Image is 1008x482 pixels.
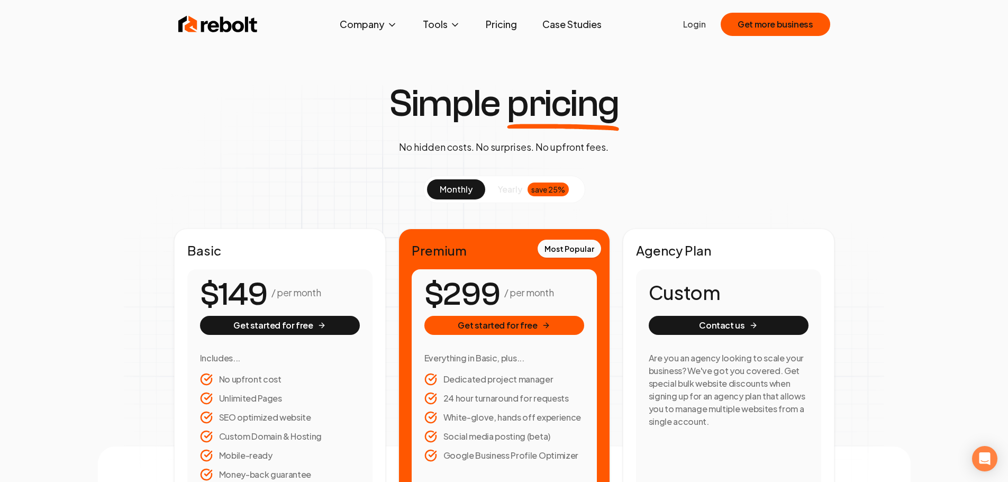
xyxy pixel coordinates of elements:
div: Most Popular [538,240,601,258]
h2: Premium [412,242,597,259]
li: No upfront cost [200,373,360,386]
li: Unlimited Pages [200,392,360,405]
span: monthly [440,184,473,195]
h2: Basic [187,242,373,259]
img: Rebolt Logo [178,14,258,35]
li: Mobile-ready [200,449,360,462]
button: Get started for free [200,316,360,335]
button: Get started for free [424,316,584,335]
li: Money-back guarantee [200,468,360,481]
div: save 25% [528,183,569,196]
button: yearlysave 25% [485,179,582,199]
number-flow-react: $149 [200,271,267,319]
h1: Custom [649,282,809,303]
p: / per month [271,285,321,300]
a: Case Studies [534,14,610,35]
p: No hidden costs. No surprises. No upfront fees. [399,140,609,154]
li: Social media posting (beta) [424,430,584,443]
button: monthly [427,179,485,199]
a: Pricing [477,14,525,35]
button: Tools [414,14,469,35]
li: SEO optimized website [200,411,360,424]
p: / per month [504,285,553,300]
div: Open Intercom Messenger [972,446,997,471]
h3: Everything in Basic, plus... [424,352,584,365]
button: Company [331,14,406,35]
li: Custom Domain & Hosting [200,430,360,443]
span: pricing [507,85,619,123]
span: yearly [498,183,522,196]
li: Dedicated project manager [424,373,584,386]
h2: Agency Plan [636,242,821,259]
h3: Are you an agency looking to scale your business? We've got you covered. Get special bulk website... [649,352,809,428]
li: 24 hour turnaround for requests [424,392,584,405]
h1: Simple [389,85,619,123]
li: Google Business Profile Optimizer [424,449,584,462]
a: Login [683,18,706,31]
button: Get more business [721,13,830,36]
h3: Includes... [200,352,360,365]
li: White-glove, hands off experience [424,411,584,424]
button: Contact us [649,316,809,335]
number-flow-react: $299 [424,271,500,319]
